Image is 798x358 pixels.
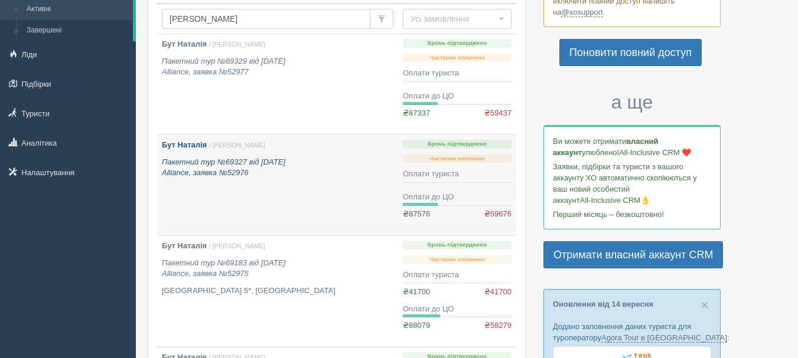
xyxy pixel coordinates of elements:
span: All-Inclusive CRM👌 [580,196,650,205]
div: Оплати туриста [403,68,512,79]
i: Пакетний тур №69183 від [DATE] Alliance, заявка №52975 [162,258,285,278]
span: ₴88079 [403,321,430,330]
p: Заявки, підбірки та туристи з вашого аккаунту ХО автоматично скопіюються у ваш новий особистий ак... [553,161,711,206]
span: ₴58279 [484,320,512,331]
span: ₴87337 [403,109,430,117]
p: Бронь підтверджено [403,140,512,149]
div: Оплати до ЦО [403,304,512,315]
div: Оплати до ЦО [403,91,512,102]
a: Бут Наталія / [PERSON_NAME] Пакетний тур №69327 від [DATE]Alliance, заявка №52976 [157,135,398,235]
b: власний аккаунт [553,137,659,157]
i: Пакетний тур №69327 від [DATE] Alliance, заявка №52976 [162,157,285,178]
h3: а ще [543,92,721,113]
span: ₴87576 [403,209,430,218]
a: Agora Tour в [GEOGRAPHIC_DATA] [601,333,727,343]
span: ₴41700 [403,287,430,296]
p: Ви можете отримати улюбленої [553,136,711,158]
p: [GEOGRAPHIC_DATA] 5*, [GEOGRAPHIC_DATA] [162,285,393,297]
button: Усі замовлення [403,9,512,29]
p: Додано заповнення даних туриста для туроператору : [553,321,711,343]
a: @xosupport [561,8,602,17]
p: Частково оплачено [403,155,512,163]
b: Бут Наталія [162,241,207,250]
a: Поновити повний доступ [559,39,702,66]
p: Перший місяць – безкоштовно! [553,209,711,220]
span: / [PERSON_NAME] [209,41,265,48]
p: Частково оплачено [403,54,512,63]
span: All-Inclusive CRM ❤️ [619,148,691,157]
span: / [PERSON_NAME] [209,242,265,249]
span: Усі замовлення [411,13,496,25]
a: Отримати власний аккаунт CRM [543,241,723,268]
a: Бут Наталія / [PERSON_NAME] Пакетний тур №69183 від [DATE]Alliance, заявка №52975 [GEOGRAPHIC_DAT... [157,236,398,347]
div: Оплати до ЦО [403,192,512,203]
span: × [701,298,708,311]
b: Бут Наталія [162,40,207,48]
b: Бут Наталія [162,140,207,149]
p: Бронь підтверджено [403,39,512,48]
a: Оновлення від 14 вересня [553,300,653,308]
span: / [PERSON_NAME] [209,142,265,149]
p: Бронь підтверджено [403,241,512,249]
a: Бут Наталія / [PERSON_NAME] Пакетний тур №69329 від [DATE]Alliance, заявка №52977 [157,34,398,134]
button: Close [701,298,708,311]
div: Оплати туриста [403,169,512,180]
input: Пошук за номером замовлення, ПІБ або паспортом туриста [162,9,370,29]
span: ₴59437 [484,108,512,119]
p: Частково оплачено [403,255,512,264]
div: Оплати туриста [403,270,512,281]
span: ₴59676 [484,209,512,220]
i: Пакетний тур №69329 від [DATE] Alliance, заявка №52977 [162,57,285,77]
span: ₴41700 [484,287,512,298]
a: Завершені [21,20,133,41]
